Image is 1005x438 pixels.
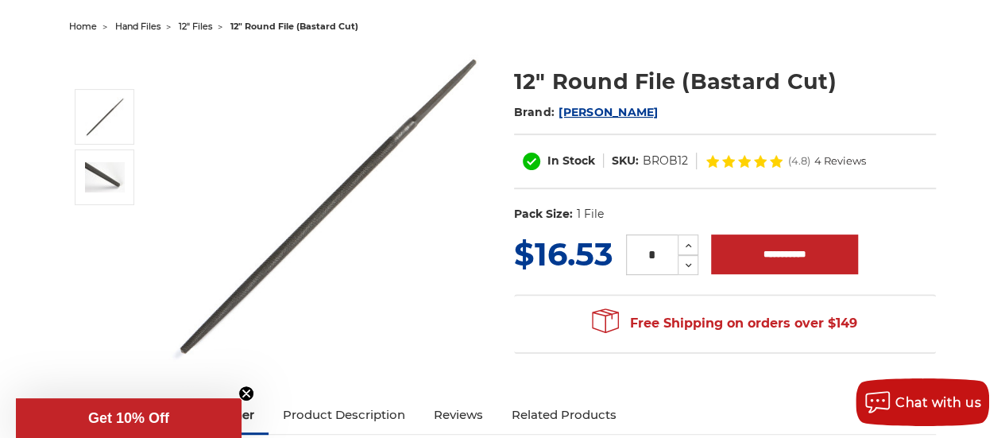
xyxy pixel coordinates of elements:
dt: Pack Size: [514,206,573,223]
img: 12 Inch Round File Bastard Cut, Double Cut, Tip [85,162,125,192]
a: Related Products [497,397,631,432]
span: Chat with us [895,395,981,410]
img: 12 Inch Round File Bastard Cut, Double Cut [85,97,125,137]
a: Reviews [419,397,497,432]
dd: 1 File [576,206,603,223]
span: Free Shipping on orders over $149 [592,308,857,339]
a: Product Description [269,397,419,432]
span: (4.8) [788,156,810,166]
dt: SKU: [612,153,639,169]
a: home [69,21,97,32]
span: In Stock [547,153,595,168]
img: 12 Inch Round File Bastard Cut, Double Cut [168,49,486,364]
span: $16.53 [514,235,613,273]
button: Chat with us [856,378,989,426]
a: 12" files [179,21,212,32]
div: Get 10% OffClose teaser [16,398,242,438]
a: hand files [115,21,160,32]
span: 12" round file (bastard cut) [230,21,358,32]
span: Brand: [514,105,555,119]
a: Frequently Bought Together [69,397,269,432]
a: [PERSON_NAME] [559,105,658,119]
span: 4 Reviews [814,156,866,166]
dd: BROB12 [643,153,688,169]
button: Close teaser [238,386,254,401]
span: Get 10% Off [88,410,169,426]
h1: 12" Round File (Bastard Cut) [514,66,936,97]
